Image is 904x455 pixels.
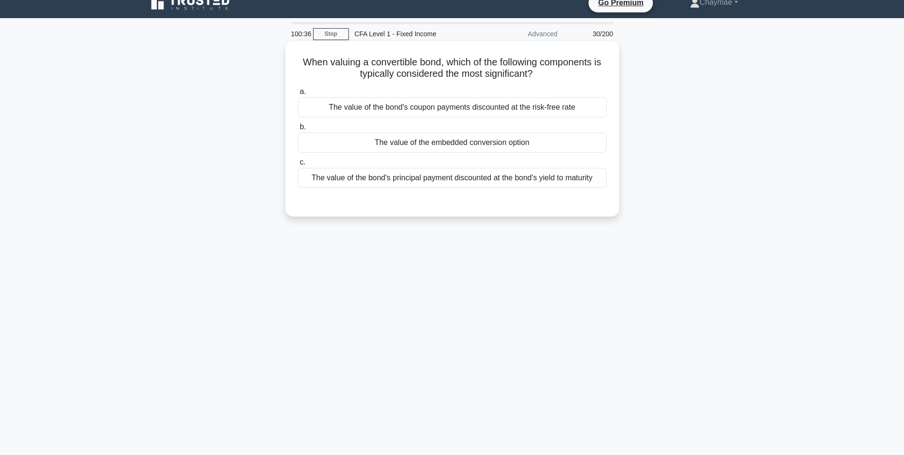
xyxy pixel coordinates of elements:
[298,133,607,153] div: The value of the embedded conversion option
[300,158,305,166] span: c.
[298,168,607,188] div: The value of the bond's principal payment discounted at the bond's yield to maturity
[285,24,313,43] div: 100:36
[349,24,480,43] div: CFA Level 1 - Fixed Income
[297,56,608,80] h5: When valuing a convertible bond, which of the following components is typically considered the mo...
[298,97,607,117] div: The value of the bond's coupon payments discounted at the risk-free rate
[480,24,563,43] div: Advanced
[300,87,306,95] span: a.
[563,24,619,43] div: 30/200
[313,28,349,40] a: Stop
[300,123,306,131] span: b.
